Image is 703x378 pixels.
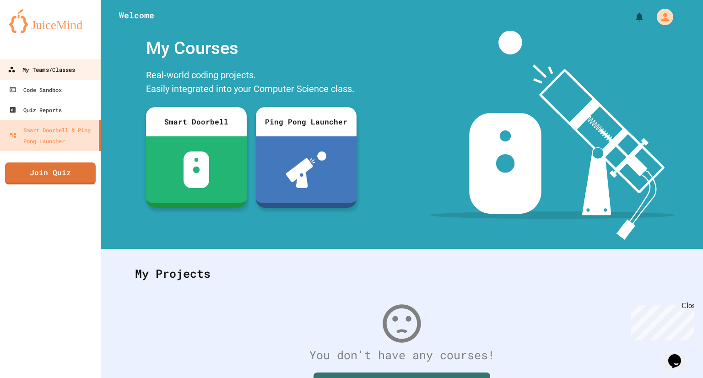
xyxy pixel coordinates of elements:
div: Smart Doorbell [146,107,247,136]
div: My Notifications [617,9,647,25]
div: Ping Pong Launcher [256,107,357,136]
div: My Projects [126,256,678,292]
iframe: chat widget [665,341,694,369]
img: sdb-white.svg [184,151,210,188]
img: banner-image-my-projects.png [430,31,675,240]
div: Code Sandbox [9,84,62,95]
img: ppl-with-ball.png [286,151,327,188]
img: logo-orange.svg [9,9,92,33]
div: My Account [647,6,676,27]
div: Smart Doorbell & Ping Pong Launcher [9,124,95,146]
div: You don't have any courses! [126,346,678,364]
div: Real-world coding projects. Easily integrated into your Computer Science class. [141,66,361,100]
div: My Courses [141,31,361,66]
div: My Teams/Classes [8,64,75,76]
div: Chat with us now!Close [4,4,63,58]
div: Quiz Reports [9,104,62,115]
iframe: chat widget [627,302,694,340]
a: Join Quiz [5,162,96,184]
